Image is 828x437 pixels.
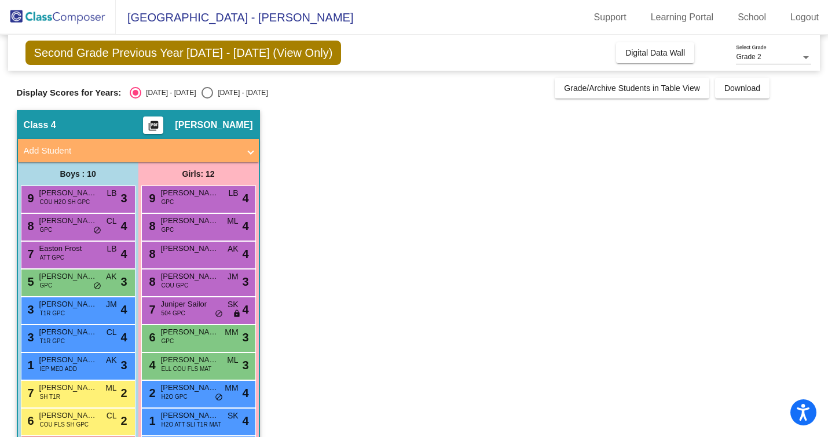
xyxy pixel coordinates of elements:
[242,245,248,263] span: 4
[39,410,97,421] span: [PERSON_NAME]
[25,220,34,232] span: 8
[146,359,156,372] span: 4
[39,354,97,366] span: [PERSON_NAME]
[120,356,127,374] span: 3
[146,275,156,288] span: 8
[120,329,127,346] span: 4
[106,354,117,366] span: AK
[228,410,239,422] span: SK
[146,220,156,232] span: 8
[106,271,117,283] span: AK
[39,382,97,394] span: [PERSON_NAME]
[25,303,34,316] span: 3
[161,243,219,254] span: [PERSON_NAME]
[227,354,238,366] span: ML
[616,42,694,63] button: Digital Data Wall
[40,225,53,234] span: GPC
[228,298,239,311] span: SK
[39,271,97,282] span: [PERSON_NAME]
[161,215,219,227] span: [PERSON_NAME]
[642,8,723,27] a: Learning Portal
[138,162,259,185] div: Girls: 12
[146,247,156,260] span: 8
[162,337,174,345] span: GPC
[724,83,760,93] span: Download
[242,412,248,429] span: 4
[120,190,127,207] span: 3
[781,8,828,27] a: Logout
[161,326,219,338] span: [PERSON_NAME]
[564,83,700,93] span: Grade/Archive Students in Table View
[39,243,97,254] span: Easton Frost
[585,8,636,27] a: Support
[225,326,238,338] span: MM
[162,225,174,234] span: GPC
[225,382,238,394] span: MM
[161,382,219,394] span: [PERSON_NAME]
[107,215,117,227] span: CL
[146,331,156,344] span: 6
[555,78,709,99] button: Grade/Archive Students in Table View
[242,190,248,207] span: 4
[25,192,34,205] span: 9
[120,301,127,318] span: 4
[120,273,127,290] span: 3
[143,116,163,134] button: Print Students Details
[242,329,248,346] span: 3
[242,384,248,402] span: 4
[162,198,174,206] span: GPC
[39,298,97,310] span: [PERSON_NAME]
[227,215,238,227] span: ML
[18,162,138,185] div: Boys : 10
[106,298,117,311] span: JM
[228,243,239,255] span: AK
[242,301,248,318] span: 4
[242,273,248,290] span: 3
[107,326,117,338] span: CL
[18,139,259,162] mat-expansion-panel-header: Add Student
[120,384,127,402] span: 2
[161,271,219,282] span: [PERSON_NAME]
[141,88,196,98] div: [DATE] - [DATE]
[175,119,252,131] span: [PERSON_NAME]
[107,410,117,422] span: CL
[146,387,156,399] span: 2
[146,192,156,205] span: 9
[25,247,34,260] span: 7
[25,41,342,65] span: Second Grade Previous Year [DATE] - [DATE] (View Only)
[146,414,156,427] span: 1
[162,309,185,318] span: 504 GPC
[162,365,212,373] span: ELL COU FLS MAT
[40,392,60,401] span: SH T1R
[120,245,127,263] span: 4
[146,120,160,136] mat-icon: picture_as_pdf
[17,88,122,98] span: Display Scores for Years:
[242,356,248,374] span: 3
[728,8,775,27] a: School
[715,78,770,99] button: Download
[215,393,223,402] span: do_not_disturb_alt
[40,420,89,429] span: COU FLS SH GPC
[162,281,189,290] span: COU GPC
[40,198,90,206] span: COU H2O SH GPC
[161,354,219,366] span: [PERSON_NAME]
[40,281,53,290] span: GPC
[24,144,239,158] mat-panel-title: Add Student
[242,217,248,235] span: 4
[161,187,219,199] span: [PERSON_NAME]
[228,187,238,199] span: LB
[116,8,353,27] span: [GEOGRAPHIC_DATA] - [PERSON_NAME]
[25,387,34,399] span: 7
[161,298,219,310] span: Juniper Sailor
[107,243,116,255] span: LB
[120,217,127,235] span: 4
[130,87,268,99] mat-radio-group: Select an option
[228,271,239,283] span: JM
[25,359,34,372] span: 1
[39,187,97,199] span: [PERSON_NAME]
[213,88,268,98] div: [DATE] - [DATE]
[25,275,34,288] span: 5
[146,303,156,316] span: 7
[107,187,116,199] span: LB
[233,309,241,319] span: lock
